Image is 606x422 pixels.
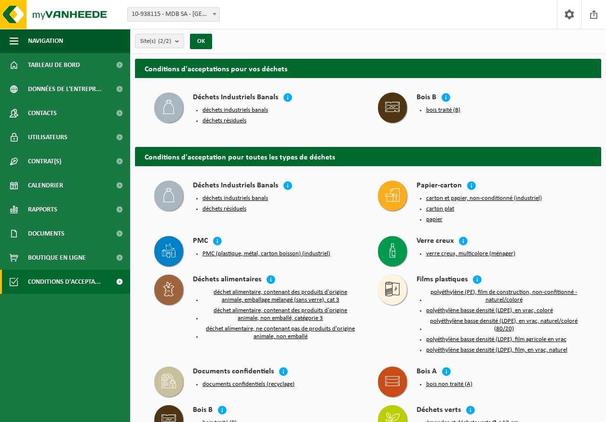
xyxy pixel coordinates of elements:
[202,325,359,341] button: déchet alimentaire, ne contenant pas de produits d'origine animale, non emballé
[202,195,268,202] button: déchets industriels banals
[426,195,542,202] button: carton et papier, non-conditionné (industriel)
[28,29,63,53] span: Navigation
[417,405,461,416] h4: Déchets verts
[202,289,359,304] button: déchet alimentaire, contenant des produits d'origine animale, emballage mélangé (sans verre), cat 3
[417,92,436,104] h4: Bois B
[202,307,359,322] button: déchet alimentaire, contenant des produits d'origine animale, non emballé, catégorie 3
[28,77,102,101] span: Données de l'entrepr...
[140,34,171,49] span: Site(s)
[426,381,472,388] button: bois non traité (A)
[426,336,566,343] button: polyéthylène basse densité (LDPE), film agricole en vrac
[158,38,171,44] count: (2/2)
[202,250,330,258] button: PMC (plastique, métal, carton boisson) (industriel)
[426,205,454,213] button: carton plat
[28,222,65,246] span: Documents
[28,173,63,198] span: Calendrier
[28,101,57,125] span: Contacts
[426,317,582,333] button: polyéthylène basse densité (LDPE), en vrac, naturel/coloré (80/20)
[426,307,553,315] button: polyéthylène basse densité (LDPE), en vrac, coloré
[417,236,454,247] h4: Verre creux
[202,106,268,114] button: déchets industriels banals
[28,149,61,173] span: Contrat(s)
[28,270,101,294] span: Conditions d'accepta...
[202,381,295,388] button: documents confidentiels (recyclage)
[193,181,278,192] h4: Déchets Industriels Banals
[202,117,246,125] button: déchets résiduels
[426,250,515,258] button: verre creux, multicolore (ménager)
[193,367,274,378] h4: Documents confidentiels
[426,216,443,224] button: papier
[202,205,246,213] button: déchets résiduels
[193,92,278,104] h4: Déchets Industriels Banals
[135,59,601,78] h2: Conditions d'acceptations pour vos déchets
[28,53,80,77] span: Tableau de bord
[190,34,212,49] button: OK
[417,275,468,286] h4: Films plastiques
[127,7,220,22] span: 10-938115 - MDB SA - LIÈGE
[426,106,460,114] button: bois traité (B)
[417,181,462,192] h4: Papier-carton
[135,147,601,166] h2: Conditions d'acceptation pour toutes les types de déchets
[426,289,582,304] button: polyéthylène (PE), film de construction, non-confitionné - naturel/coloré
[135,34,184,48] button: Site(s)(2/2)
[28,125,67,149] span: Utilisateurs
[193,275,261,286] h4: Déchets alimentaires
[426,346,567,354] button: polyéthylène basse densité (LDPE), film, en vrac, naturel
[28,198,57,222] span: Rapports
[128,8,219,21] span: 10-938115 - MDB SA - LIÈGE
[193,405,213,416] h4: Bois B
[417,367,437,378] h4: Bois A
[28,246,86,270] span: Boutique en ligne
[193,236,208,247] h4: PMC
